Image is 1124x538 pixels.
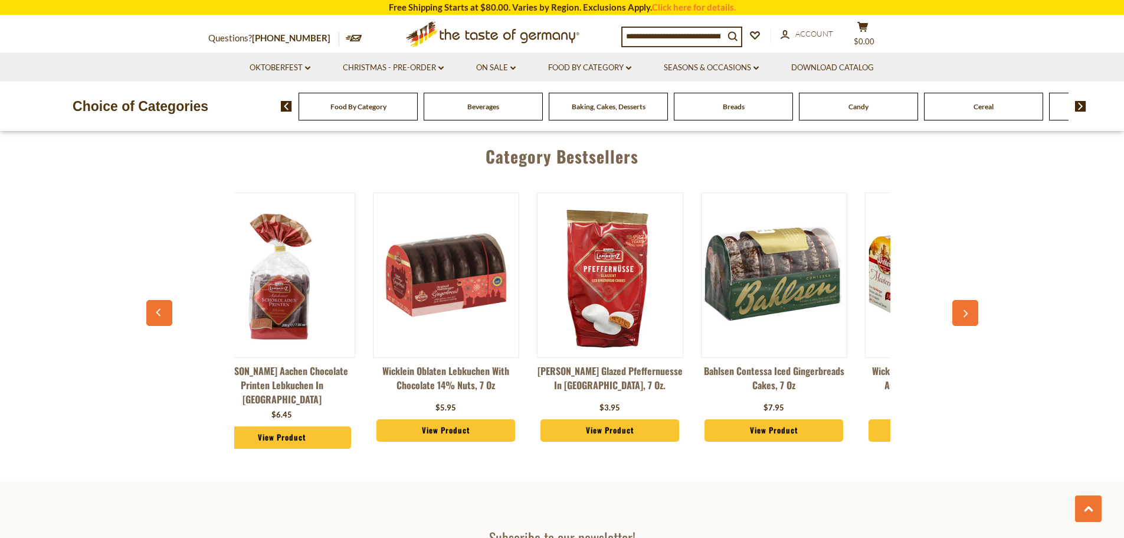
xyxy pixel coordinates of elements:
img: Wicklein Meistersinger Lebkuchen Assorted min 20% Nuts 7oz [866,203,1011,348]
div: $7.95 [763,402,784,414]
a: View Product [869,419,1008,442]
a: Candy [848,102,869,111]
a: View Product [540,419,680,442]
a: [PHONE_NUMBER] [252,32,330,43]
a: On Sale [476,61,516,74]
p: Questions? [208,31,339,46]
img: Lambertz Glazed Pfeffernuesse in Bag, 7 oz. [538,203,683,348]
a: Account [781,28,833,41]
a: Click here for details. [652,2,736,12]
div: Category Bestsellers [152,129,972,178]
a: Beverages [467,102,499,111]
a: Oktoberfest [250,61,310,74]
a: Cereal [974,102,994,111]
img: Bahlsen Contessa Iced Gingerbreads Cakes, 7 oz [702,203,847,348]
a: Seasons & Occasions [664,61,759,74]
div: $6.45 [271,409,292,421]
a: Breads [723,102,745,111]
a: Bahlsen Contessa Iced Gingerbreads Cakes, 7 oz [701,364,847,399]
div: $5.95 [435,402,456,414]
a: Food By Category [330,102,386,111]
a: Download Catalog [791,61,874,74]
button: $0.00 [846,21,881,51]
div: $3.95 [599,402,620,414]
img: previous arrow [281,101,292,112]
img: Wicklein Oblaten Lebkuchen with Chocolate 14% Nuts, 7 oz [373,203,519,348]
img: next arrow [1075,101,1086,112]
a: [PERSON_NAME] Aachen Chocolate Printen Lebkuchen in [GEOGRAPHIC_DATA] [209,364,355,406]
a: Christmas - PRE-ORDER [343,61,444,74]
span: Account [795,29,833,38]
a: Baking, Cakes, Desserts [572,102,645,111]
a: View Product [212,426,352,449]
a: Wicklein Oblaten Lebkuchen with Chocolate 14% Nuts, 7 oz [373,364,519,399]
img: Lambertz Aachen Chocolate Printen Lebkuchen in Bag [209,203,355,348]
a: Wicklein Meistersinger Lebkuchen Assorted min 20% Nuts 7oz [865,364,1011,399]
a: View Product [704,419,844,442]
a: [PERSON_NAME] Glazed Pfeffernuesse in [GEOGRAPHIC_DATA], 7 oz. [537,364,683,399]
span: $0.00 [854,37,874,46]
a: View Product [376,419,516,442]
a: Food By Category [548,61,631,74]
